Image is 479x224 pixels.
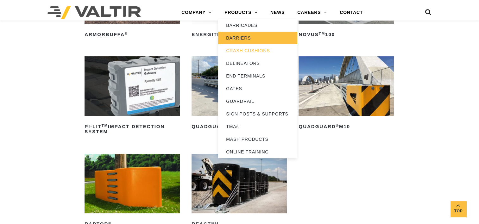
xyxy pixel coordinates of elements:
h2: QuadGuard M10 [299,121,394,132]
a: QuadGuard®Elite M10 [192,56,287,132]
a: NEWS [264,6,291,19]
a: SIGN POSTS & SUPPORTS [218,108,297,120]
a: Top [451,201,466,217]
img: Valtir [47,6,141,19]
a: GATES [218,82,297,95]
span: Top [451,208,466,215]
a: TMAs [218,120,297,133]
h2: ArmorBuffa [85,29,180,40]
sup: ® [125,32,128,35]
a: CAREERS [291,6,333,19]
a: BARRICADES [218,19,297,32]
a: DELINEATORS [218,57,297,70]
h2: PI-LIT Impact Detection System [85,121,180,137]
a: GUARDRAIL [218,95,297,108]
a: PRODUCTS [218,6,264,19]
h2: ENERGITE III [192,29,287,40]
a: END TERMINALS [218,70,297,82]
sup: TM [319,32,325,35]
a: QuadGuard®M10 [299,56,394,132]
sup: TM [102,124,108,128]
a: PI-LITTMImpact Detection System [85,56,180,137]
h2: QuadGuard Elite M10 [192,121,287,132]
a: MASH PRODUCTS [218,133,297,146]
h2: NOVUS 100 [299,29,394,40]
a: CONTACT [333,6,369,19]
a: COMPANY [175,6,218,19]
a: ONLINE TRAINING [218,146,297,158]
a: BARRIERS [218,32,297,44]
a: CRASH CUSHIONS [218,44,297,57]
sup: ® [336,124,339,128]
